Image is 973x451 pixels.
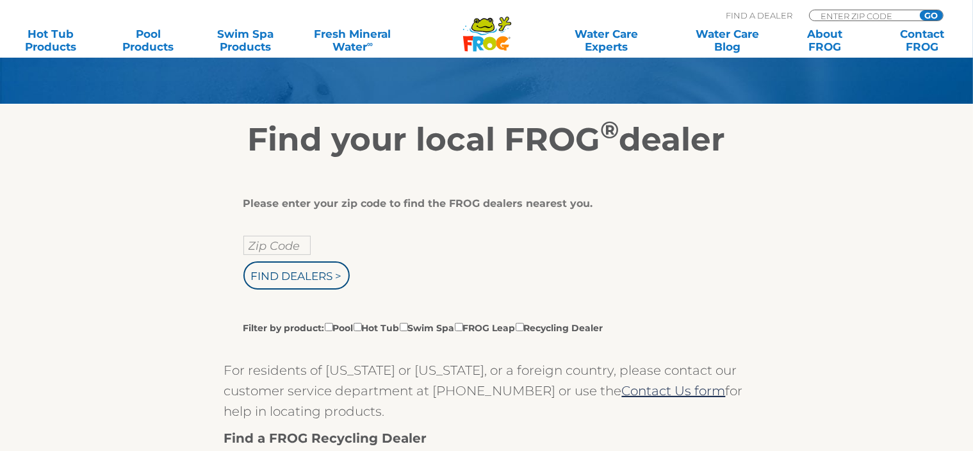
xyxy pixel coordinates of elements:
a: Swim SpaProducts [208,28,283,53]
a: Hot TubProducts [13,28,88,53]
a: Fresh MineralWater∞ [305,28,400,53]
input: GO [920,10,943,20]
p: For residents of [US_STATE] or [US_STATE], or a foreign country, please contact our customer serv... [224,360,749,422]
input: Filter by product:PoolHot TubSwim SpaFROG LeapRecycling Dealer [325,323,333,331]
sup: ® [601,115,619,144]
p: Find A Dealer [726,10,792,21]
label: Filter by product: Pool Hot Tub Swim Spa FROG Leap Recycling Dealer [243,320,603,334]
a: ContactFROG [885,28,960,53]
input: Find Dealers > [243,261,350,290]
input: Filter by product:PoolHot TubSwim SpaFROG LeapRecycling Dealer [516,323,524,331]
strong: Find a FROG Recycling Dealer [224,430,427,446]
h2: Find your local FROG dealer [93,120,881,159]
sup: ∞ [367,39,373,49]
div: Please enter your zip code to find the FROG dealers nearest you. [243,197,721,210]
a: AboutFROG [787,28,863,53]
input: Filter by product:PoolHot TubSwim SpaFROG LeapRecycling Dealer [400,323,408,331]
a: PoolProducts [110,28,186,53]
input: Zip Code Form [819,10,906,21]
a: Water CareBlog [689,28,765,53]
input: Filter by product:PoolHot TubSwim SpaFROG LeapRecycling Dealer [354,323,362,331]
input: Filter by product:PoolHot TubSwim SpaFROG LeapRecycling Dealer [455,323,463,331]
a: Contact Us form [622,383,726,398]
a: Water CareExperts [544,28,667,53]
